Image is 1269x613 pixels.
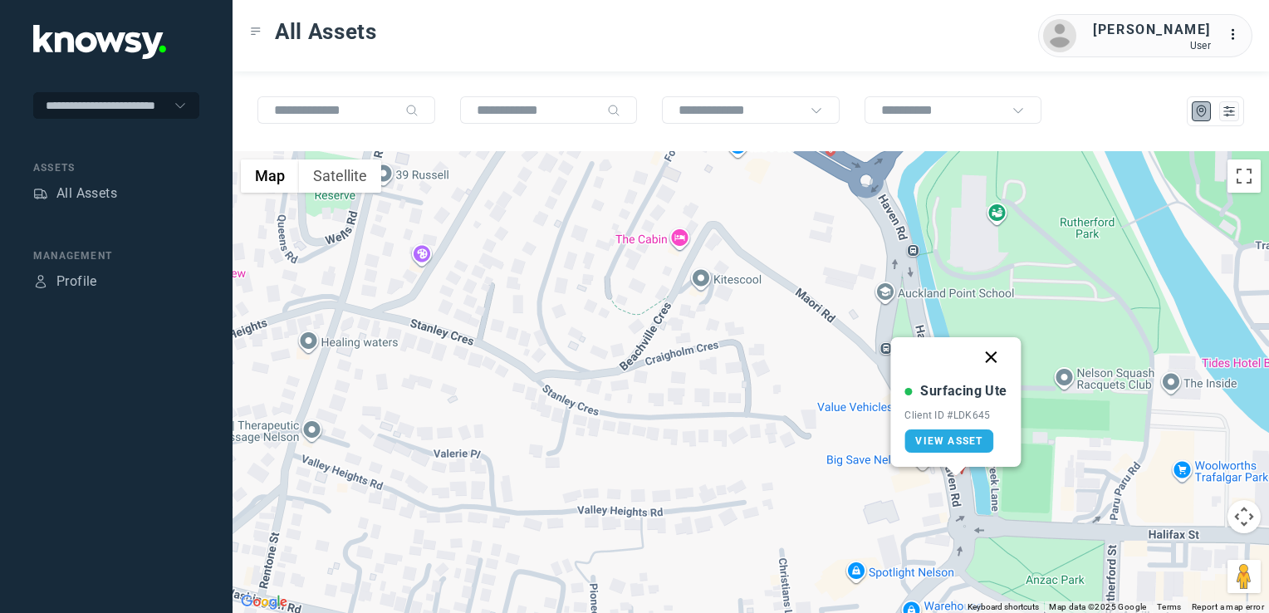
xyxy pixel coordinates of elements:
[56,272,97,292] div: Profile
[915,435,982,447] span: View Asset
[241,159,299,193] button: Show street map
[237,591,292,613] a: Open this area in Google Maps (opens a new window)
[405,104,419,117] div: Search
[33,184,117,204] a: AssetsAll Assets
[275,17,377,47] span: All Assets
[1043,19,1076,52] img: avatar.png
[1194,104,1209,119] div: Map
[904,429,993,453] a: View Asset
[33,248,199,263] div: Management
[1093,20,1211,40] div: [PERSON_NAME]
[33,274,48,289] div: Profile
[1157,602,1182,611] a: Terms
[33,160,199,175] div: Assets
[607,104,620,117] div: Search
[299,159,381,193] button: Show satellite imagery
[1227,560,1261,593] button: Drag Pegman onto the map to open Street View
[1227,159,1261,193] button: Toggle fullscreen view
[972,337,1012,377] button: Close
[1049,602,1146,611] span: Map data ©2025 Google
[1192,602,1264,611] a: Report a map error
[904,409,1007,421] div: Client ID #LDK645
[250,26,262,37] div: Toggle Menu
[1227,25,1247,45] div: :
[1227,25,1247,47] div: :
[1227,500,1261,533] button: Map camera controls
[33,186,48,201] div: Assets
[1093,40,1211,51] div: User
[920,381,1007,401] div: Surfacing Ute
[33,272,97,292] a: ProfileProfile
[968,601,1039,613] button: Keyboard shortcuts
[56,184,117,204] div: All Assets
[237,591,292,613] img: Google
[1228,28,1245,41] tspan: ...
[33,25,166,59] img: Application Logo
[1222,104,1237,119] div: List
